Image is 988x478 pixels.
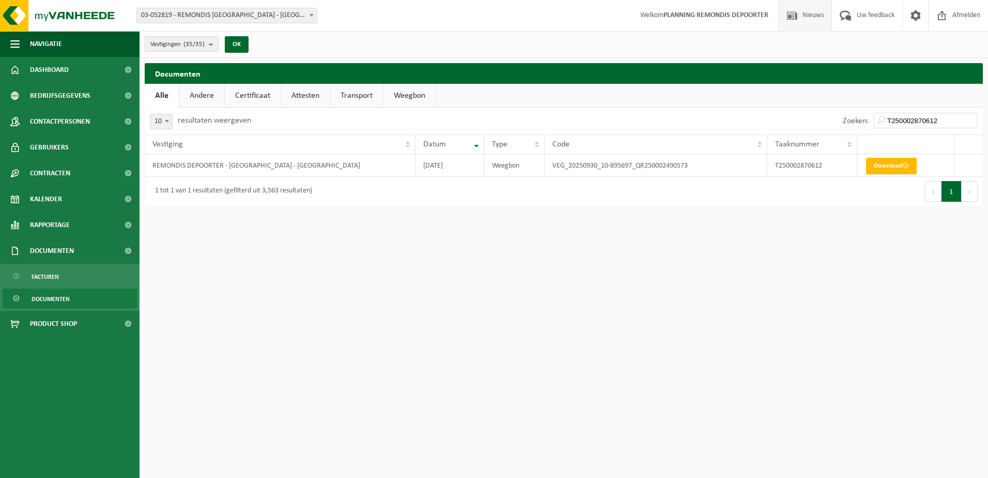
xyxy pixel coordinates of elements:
[30,186,62,212] span: Kalender
[150,114,172,129] span: 10
[30,212,70,238] span: Rapportage
[30,31,62,57] span: Navigatie
[30,160,70,186] span: Contracten
[775,140,820,148] span: Taaknummer
[281,84,330,108] a: Attesten
[136,8,317,23] span: 03-052819 - REMONDIS WEST-VLAANDEREN - OOSTENDE
[484,154,545,177] td: Weegbon
[866,158,917,174] a: Download
[767,154,857,177] td: T250002870612
[962,181,978,202] button: Next
[152,140,183,148] span: Vestiging
[492,140,507,148] span: Type
[150,114,173,129] span: 10
[843,117,869,125] label: Zoeken:
[545,154,767,177] td: VEG_20250930_10-895697_QR250002490573
[663,11,768,19] strong: PLANNING REMONDIS DEPOORTER
[150,182,312,201] div: 1 tot 1 van 1 resultaten (gefilterd uit 3,563 resultaten)
[145,36,219,52] button: Vestigingen(35/35)
[32,267,59,287] span: Facturen
[32,289,70,309] span: Documenten
[30,57,69,83] span: Dashboard
[30,238,74,264] span: Documenten
[183,41,205,48] count: (35/35)
[30,311,77,337] span: Product Shop
[150,37,205,52] span: Vestigingen
[3,289,137,308] a: Documenten
[225,84,281,108] a: Certificaat
[330,84,383,108] a: Transport
[145,154,415,177] td: REMONDIS DEPOORTER - [GEOGRAPHIC_DATA] - [GEOGRAPHIC_DATA]
[30,83,90,109] span: Bedrijfsgegevens
[552,140,569,148] span: Code
[415,154,484,177] td: [DATE]
[145,63,983,83] h2: Documenten
[941,181,962,202] button: 1
[179,84,224,108] a: Andere
[30,135,69,160] span: Gebruikers
[925,181,941,202] button: Previous
[178,116,251,125] label: resultaten weergeven
[30,109,90,135] span: Contactpersonen
[3,266,137,286] a: Facturen
[225,36,249,53] button: OK
[145,84,179,108] a: Alle
[423,140,446,148] span: Datum
[383,84,436,108] a: Weegbon
[137,8,317,23] span: 03-052819 - REMONDIS WEST-VLAANDEREN - OOSTENDE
